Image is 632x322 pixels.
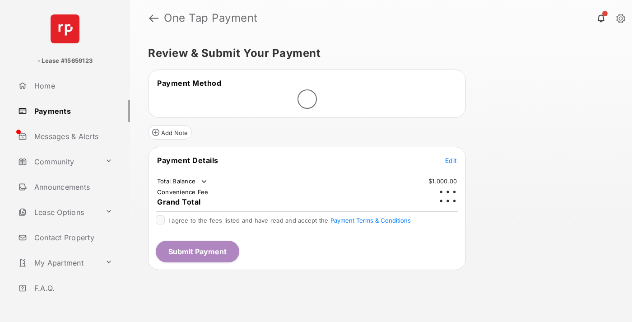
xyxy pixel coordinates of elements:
[148,48,607,59] h5: Review & Submit Your Payment
[157,177,209,186] td: Total Balance
[14,201,102,223] a: Lease Options
[14,227,130,248] a: Contact Property
[428,177,457,185] td: $1,000.00
[14,252,102,274] a: My Apartment
[157,197,201,206] span: Grand Total
[51,14,79,43] img: svg+xml;base64,PHN2ZyB4bWxucz0iaHR0cDovL3d3dy53My5vcmcvMjAwMC9zdmciIHdpZHRoPSI2NCIgaGVpZ2h0PSI2NC...
[14,277,130,299] a: F.A.Q.
[148,125,192,140] button: Add Note
[164,13,258,23] strong: One Tap Payment
[14,126,130,147] a: Messages & Alerts
[445,157,457,164] span: Edit
[156,241,239,262] button: Submit Payment
[14,100,130,122] a: Payments
[14,75,130,97] a: Home
[14,151,102,173] a: Community
[168,217,411,224] span: I agree to the fees listed and have read and accept the
[330,217,411,224] button: I agree to the fees listed and have read and accept the
[157,188,209,196] td: Convenience Fee
[445,156,457,165] button: Edit
[157,79,221,88] span: Payment Method
[14,176,130,198] a: Announcements
[157,156,218,165] span: Payment Details
[37,56,93,65] p: - Lease #15659123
